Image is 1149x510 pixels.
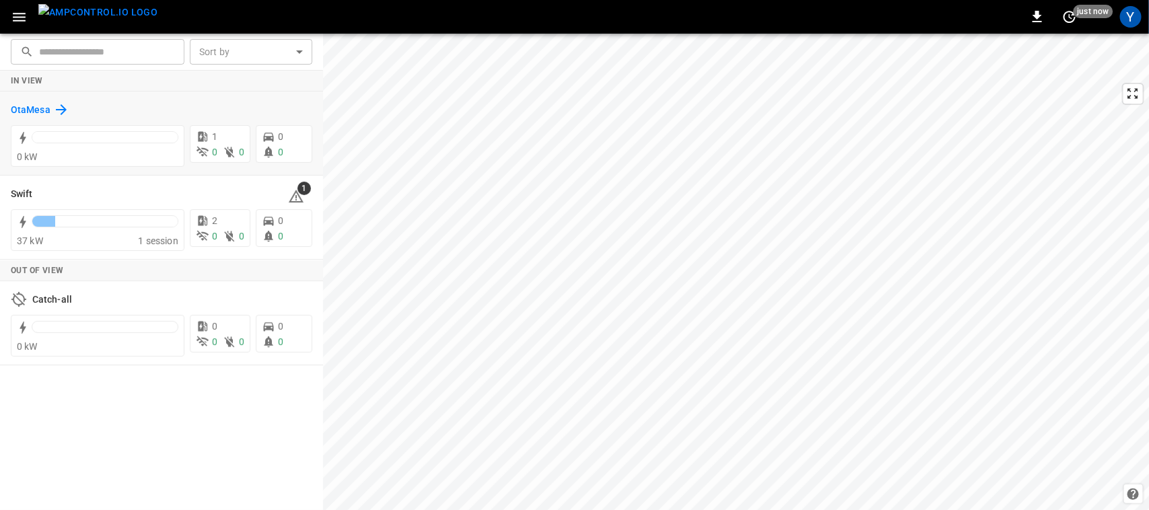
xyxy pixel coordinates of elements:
[212,321,217,332] span: 0
[11,187,33,202] h6: Swift
[11,103,50,118] h6: OtaMesa
[17,341,38,352] span: 0 kW
[1120,6,1142,28] div: profile-icon
[212,131,217,142] span: 1
[212,215,217,226] span: 2
[278,131,283,142] span: 0
[239,336,244,347] span: 0
[239,231,244,242] span: 0
[278,231,283,242] span: 0
[38,4,158,21] img: ampcontrol.io logo
[278,321,283,332] span: 0
[17,151,38,162] span: 0 kW
[32,293,72,307] h6: Catch-all
[212,336,217,347] span: 0
[1059,6,1080,28] button: set refresh interval
[138,235,178,246] span: 1 session
[278,147,283,157] span: 0
[11,266,63,275] strong: Out of View
[212,147,217,157] span: 0
[278,215,283,226] span: 0
[17,235,43,246] span: 37 kW
[212,231,217,242] span: 0
[278,336,283,347] span: 0
[11,76,43,85] strong: In View
[1074,5,1113,18] span: just now
[298,182,311,195] span: 1
[239,147,244,157] span: 0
